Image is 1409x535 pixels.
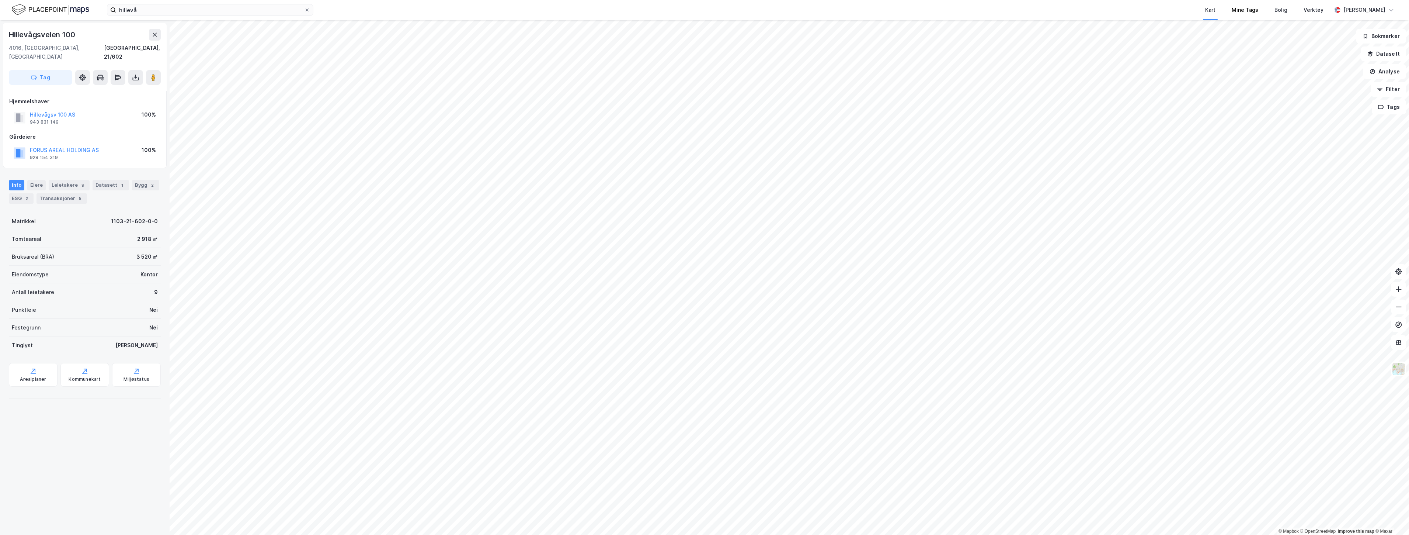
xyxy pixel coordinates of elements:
div: Verktøy [1304,6,1323,14]
div: 1 [119,182,126,189]
div: Kommunekart [69,376,101,382]
div: Datasett [93,180,129,190]
div: Bruksareal (BRA) [12,252,54,261]
div: Hjemmelshaver [9,97,160,106]
div: 9 [154,288,158,297]
div: Nei [149,323,158,332]
div: Festegrunn [12,323,41,332]
button: Analyse [1363,64,1406,79]
div: Kontor [140,270,158,279]
div: Hillevågsveien 100 [9,29,76,41]
div: [PERSON_NAME] [1343,6,1385,14]
div: 100% [142,110,156,119]
div: [PERSON_NAME] [115,341,158,350]
div: 5 [77,195,84,202]
div: Miljøstatus [123,376,149,382]
div: Eiendomstype [12,270,49,279]
img: logo.f888ab2527a4732fd821a326f86c7f29.svg [12,3,89,16]
div: Gårdeiere [9,132,160,141]
button: Tags [1372,100,1406,114]
div: Kart [1205,6,1215,14]
div: Arealplaner [20,376,46,382]
div: Matrikkel [12,217,36,226]
a: Improve this map [1338,529,1374,534]
div: Kontrollprogram for chat [1372,500,1409,535]
div: Antall leietakere [12,288,54,297]
div: Bygg [132,180,159,190]
div: Eiere [27,180,46,190]
div: 100% [142,146,156,155]
div: Tomteareal [12,235,41,244]
div: Leietakere [49,180,90,190]
div: 2 [149,182,156,189]
div: [GEOGRAPHIC_DATA], 21/602 [104,44,161,61]
img: Z [1392,362,1406,376]
button: Bokmerker [1356,29,1406,44]
button: Datasett [1361,46,1406,61]
div: 1103-21-602-0-0 [111,217,158,226]
div: ESG [9,193,34,204]
div: 9 [79,182,87,189]
input: Søk på adresse, matrikkel, gårdeiere, leietakere eller personer [116,4,304,15]
div: 3 520 ㎡ [136,252,158,261]
div: Transaksjoner [36,193,87,204]
div: Tinglyst [12,341,33,350]
div: 2 918 ㎡ [137,235,158,244]
div: 928 154 319 [30,155,58,160]
div: Punktleie [12,306,36,314]
a: Mapbox [1278,529,1299,534]
div: 2 [23,195,31,202]
div: Mine Tags [1232,6,1258,14]
div: 943 831 149 [30,119,59,125]
div: 4016, [GEOGRAPHIC_DATA], [GEOGRAPHIC_DATA] [9,44,104,61]
a: OpenStreetMap [1300,529,1336,534]
div: Bolig [1274,6,1287,14]
button: Tag [9,70,72,85]
div: Info [9,180,24,190]
div: Nei [149,306,158,314]
button: Filter [1371,82,1406,97]
iframe: Chat Widget [1372,500,1409,535]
